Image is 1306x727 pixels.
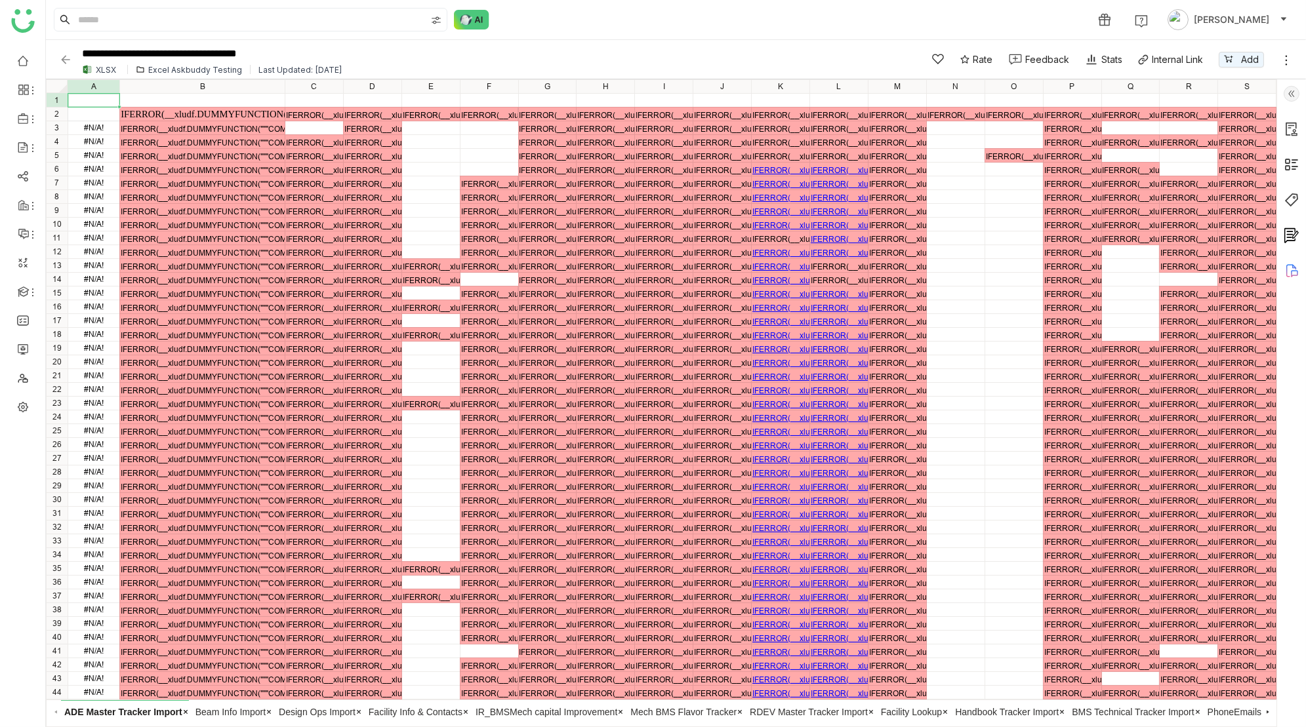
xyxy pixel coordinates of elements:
div: Last Updated: [DATE] [258,65,342,75]
span: BMS Technical Tracker Import [1069,700,1197,723]
span: Rate [973,52,992,66]
span: IR_BMSMech capital Improvement [472,700,621,723]
img: xlsx.svg [82,64,92,75]
img: avatar [1168,9,1189,30]
img: folder.svg [136,65,145,74]
img: help.svg [1135,14,1148,28]
img: stats.svg [1085,53,1098,66]
button: Add [1219,52,1264,68]
span: Handbook Tracker Import [952,700,1062,723]
div: Stats [1085,52,1122,66]
div: Internal Link [1152,52,1203,66]
span: Facility Info & Contacts [365,700,466,723]
button: [PERSON_NAME] [1165,9,1290,30]
img: ask-buddy-normal.svg [454,10,489,29]
div: XLSX [96,65,116,75]
img: logo [11,9,35,33]
span: RDEV Master Tracker Import [746,700,871,723]
span: ADE Master Tracker Import [61,700,186,723]
span: Mech BMS Flavor Tracker [627,700,740,723]
span: Add [1241,52,1259,67]
img: feedback-1.svg [1009,54,1022,65]
div: Feedback [1025,52,1069,66]
span: Facility Lookup [878,700,945,723]
span: PhoneEmails [1204,700,1265,723]
img: back [59,53,72,66]
span: Beam Info Import [192,700,269,723]
div: Excel Askbuddy Testing [148,65,242,75]
span: [PERSON_NAME] [1194,12,1269,27]
span: Design Ops Import [275,700,359,723]
img: search-type.svg [431,15,441,26]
